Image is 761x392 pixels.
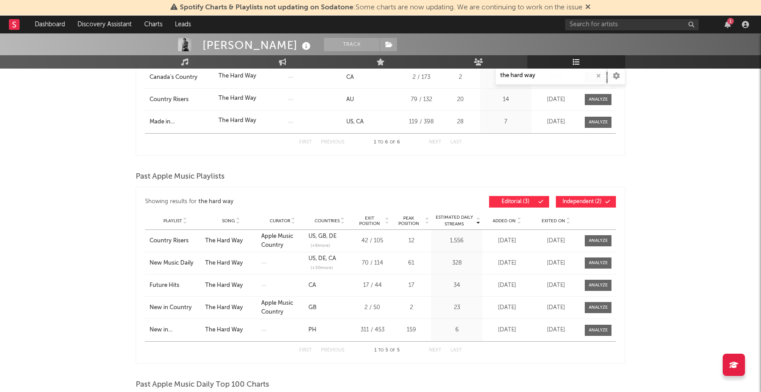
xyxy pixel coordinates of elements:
div: [DATE] [534,95,578,104]
div: New Music Daily [150,259,201,268]
button: Previous [321,348,344,353]
div: Country Risers [150,95,214,104]
div: 20 [442,95,478,104]
a: US [346,119,353,125]
span: (+ 30 more) [311,265,333,271]
a: US [308,256,316,261]
div: 159 [393,326,429,335]
button: First [299,140,312,145]
a: AU [346,97,354,102]
span: Added On [493,218,516,224]
div: 14 [482,95,529,104]
div: 17 [393,281,429,290]
a: Canada’s Country [150,73,214,82]
div: 42 / 105 [356,237,389,245]
button: Independent(2) [556,196,616,208]
a: GB [308,305,316,310]
div: 6 [433,326,480,335]
a: Leads [169,16,197,33]
div: The Hard Way [219,72,256,81]
strong: Apple Music Country [261,300,293,315]
span: Dismiss [585,4,591,11]
div: [DATE] [534,118,578,127]
button: Last [450,348,462,353]
div: 328 [433,259,480,268]
a: The Hard Way [205,281,256,290]
span: Exit Position [356,216,384,226]
div: [DATE] [485,303,529,312]
span: Playlist [163,218,182,224]
a: Charts [138,16,169,33]
button: 1 [725,21,731,28]
span: Peak Position [393,216,424,226]
div: The Hard Way [219,94,256,103]
a: GB [316,233,326,239]
div: 1 5 5 [362,345,411,356]
span: Curator [270,218,290,224]
div: [DATE] [485,326,529,335]
a: The Hard Way [205,303,256,312]
span: Independent ( 2 ) [562,199,603,204]
div: Showing results for [145,196,380,208]
a: Future Hits [150,281,201,290]
div: 2 [393,303,429,312]
div: 160 [482,73,529,82]
a: Made in [GEOGRAPHIC_DATA] [150,118,214,127]
a: CA [308,282,316,288]
a: The Hard Way [205,237,256,245]
span: Countries [315,218,340,224]
a: Apple Music Country [261,233,293,248]
button: Next [429,348,441,353]
span: Spotify Charts & Playlists not updating on Sodatone [180,4,353,11]
div: [DATE] [485,281,529,290]
div: the hard way [198,196,234,207]
div: 1 6 6 [362,137,411,148]
span: Exited On [542,218,565,224]
div: 61 [393,259,429,268]
a: The Hard Way [205,326,256,335]
span: Song [222,218,235,224]
div: [PERSON_NAME] [202,38,313,53]
span: of [390,348,395,352]
input: Search for artists [565,19,699,30]
a: CA [326,256,336,261]
a: CA [353,119,364,125]
a: New in [GEOGRAPHIC_DATA] [150,326,201,335]
a: The Hard Way [205,259,256,268]
span: : Some charts are now updating. We are continuing to work on the issue [180,4,583,11]
button: First [299,348,312,353]
div: [DATE] [485,237,529,245]
div: [DATE] [534,281,578,290]
span: Editorial ( 3 ) [495,199,536,204]
span: to [378,348,384,352]
div: 28 [442,118,478,127]
div: 34 [433,281,480,290]
a: Discovery Assistant [71,16,138,33]
a: Dashboard [28,16,71,33]
span: Past Apple Music Daily Top 100 Charts [136,380,269,390]
div: 12 [393,237,429,245]
div: 79 / 132 [405,95,438,104]
div: 70 / 114 [356,259,389,268]
a: Country Risers [150,237,201,245]
span: Past Apple Music Playlists [136,171,225,182]
a: DE [316,256,326,261]
span: (+ 6 more) [311,242,330,249]
a: US [308,233,316,239]
div: [DATE] [485,259,529,268]
div: 311 / 453 [356,326,389,335]
a: CA [346,74,354,80]
input: Search Playlists/Charts [495,67,607,85]
div: 119 / 398 [405,118,438,127]
a: New in Country [150,303,201,312]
